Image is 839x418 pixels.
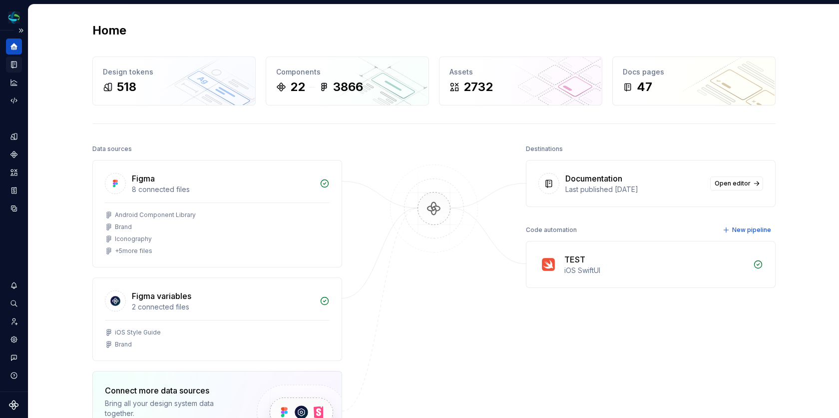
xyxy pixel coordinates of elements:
div: Data sources [92,142,132,156]
button: Contact support [6,349,22,365]
div: Design tokens [103,67,245,77]
a: Design tokens518 [92,56,256,105]
a: Components [6,146,22,162]
button: Search ⌘K [6,295,22,311]
button: Notifications [6,277,22,293]
button: Expand sidebar [14,23,28,37]
div: + 5 more files [115,247,152,255]
a: Assets [6,164,22,180]
a: Open editor [710,176,763,190]
div: Components [276,67,419,77]
a: Figma variables2 connected filesiOS Style GuideBrand [92,277,342,361]
div: Connect more data sources [105,384,240,396]
div: 2 connected files [132,302,314,312]
svg: Supernova Logo [9,400,19,410]
div: TEST [564,253,585,265]
div: Brand [115,340,132,348]
div: 2732 [463,79,493,95]
div: Destinations [526,142,563,156]
a: Figma8 connected filesAndroid Component LibraryBrandIconography+5more files [92,160,342,267]
a: Components223866 [266,56,429,105]
div: Docs pages [623,67,765,77]
span: New pipeline [732,226,771,234]
a: Documentation [6,56,22,72]
span: Open editor [715,179,751,187]
img: f6f21888-ac52-4431-a6ea-009a12e2bf23.png [8,11,20,23]
div: 3866 [333,79,363,95]
div: Documentation [565,172,622,184]
div: Figma [132,172,155,184]
button: New pipeline [720,223,776,237]
div: Brand [115,223,132,231]
a: Storybook stories [6,182,22,198]
div: Code automation [526,223,577,237]
div: 8 connected files [132,184,314,194]
a: Invite team [6,313,22,329]
div: Android Component Library [115,211,196,219]
div: 22 [290,79,305,95]
div: Last published [DATE] [565,184,704,194]
a: Code automation [6,92,22,108]
div: iOS SwiftUI [564,265,747,275]
div: 518 [117,79,136,95]
div: Iconography [115,235,152,243]
h2: Home [92,22,126,38]
a: Design tokens [6,128,22,144]
a: Docs pages47 [612,56,776,105]
a: Assets2732 [439,56,602,105]
a: Settings [6,331,22,347]
div: iOS Style Guide [115,328,161,336]
div: Assets [449,67,592,77]
a: Analytics [6,74,22,90]
div: Figma variables [132,290,191,302]
a: Home [6,38,22,54]
a: Data sources [6,200,22,216]
div: 47 [637,79,652,95]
